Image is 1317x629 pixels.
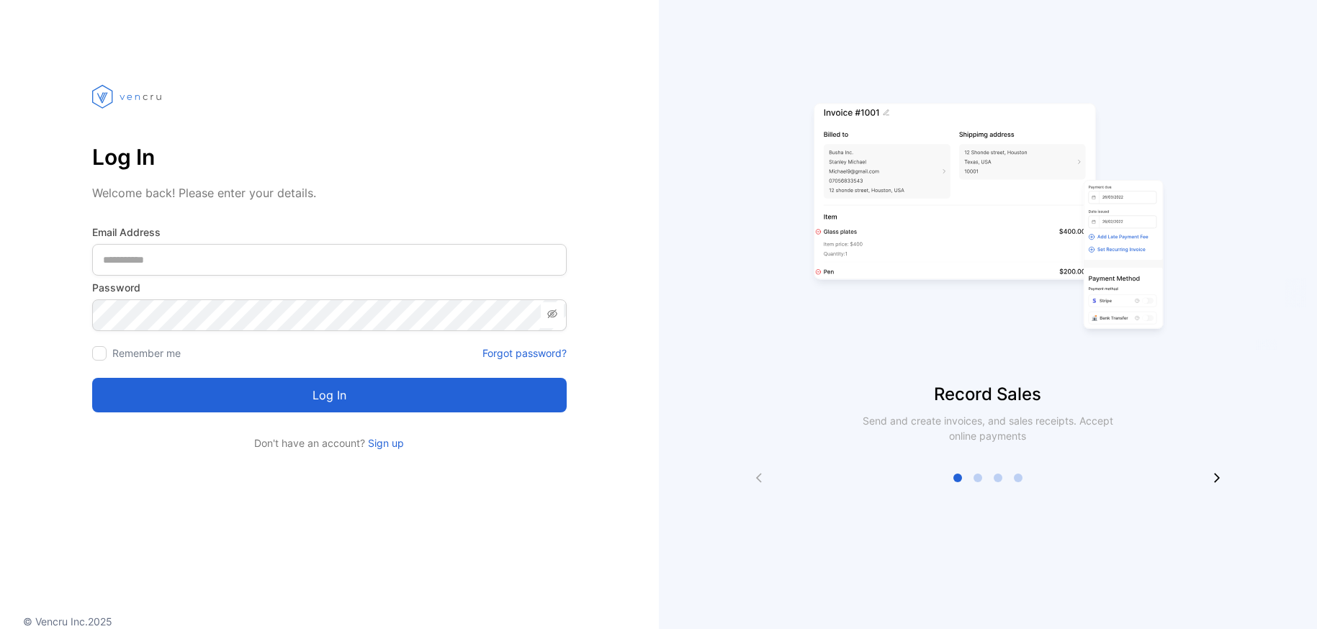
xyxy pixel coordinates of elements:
p: Log In [92,140,567,174]
p: Don't have an account? [92,435,567,451]
label: Password [92,280,567,295]
button: Log in [92,378,567,412]
a: Sign up [365,437,404,449]
img: slider image [808,58,1168,381]
p: Welcome back! Please enter your details. [92,184,567,202]
a: Forgot password? [482,345,567,361]
img: vencru logo [92,58,164,135]
label: Email Address [92,225,567,240]
label: Remember me [112,347,181,359]
p: Send and create invoices, and sales receipts. Accept online payments [850,413,1126,443]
